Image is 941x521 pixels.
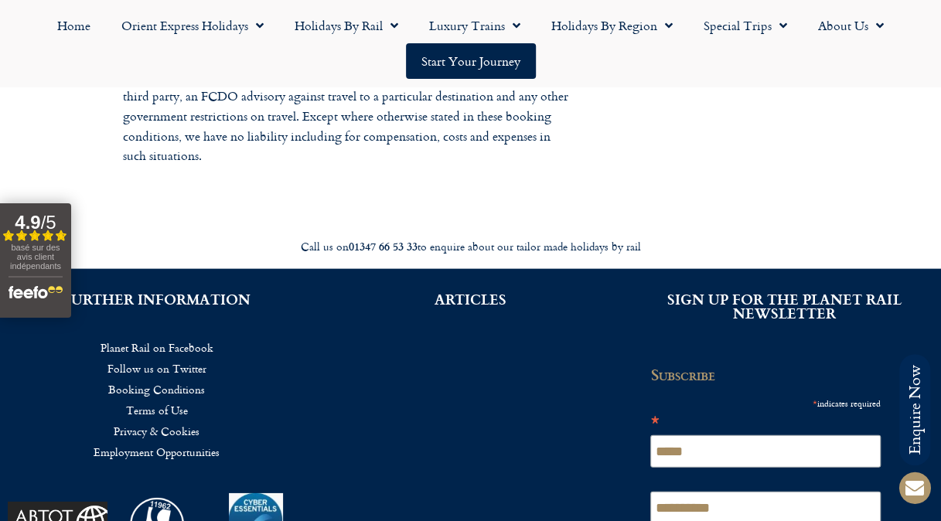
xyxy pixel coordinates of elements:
[106,8,279,43] a: Orient Express Holidays
[23,337,291,358] a: Planet Rail on Facebook
[688,8,803,43] a: Special Trips
[23,379,291,400] a: Booking Conditions
[8,8,933,79] nav: Menu
[650,292,918,320] h2: SIGN UP FOR THE PLANET RAIL NEWSLETTER
[23,292,291,306] h2: FURTHER INFORMATION
[414,8,536,43] a: Luxury Trains
[650,395,881,411] div: indicates required
[650,366,890,383] h2: Subscribe
[23,358,291,379] a: Follow us on Twitter
[23,337,291,462] nav: Menu
[536,8,688,43] a: Holidays by Region
[337,292,605,306] h2: ARTICLES
[38,240,904,254] div: Call us on to enquire about our tailor made holidays by rail
[42,8,106,43] a: Home
[23,400,291,421] a: Terms of Use
[279,8,414,43] a: Holidays by Rail
[23,421,291,441] a: Privacy & Cookies
[23,441,291,462] a: Employment Opportunities
[349,238,418,254] strong: 01347 66 53 33
[406,43,536,79] a: Start your Journey
[803,8,899,43] a: About Us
